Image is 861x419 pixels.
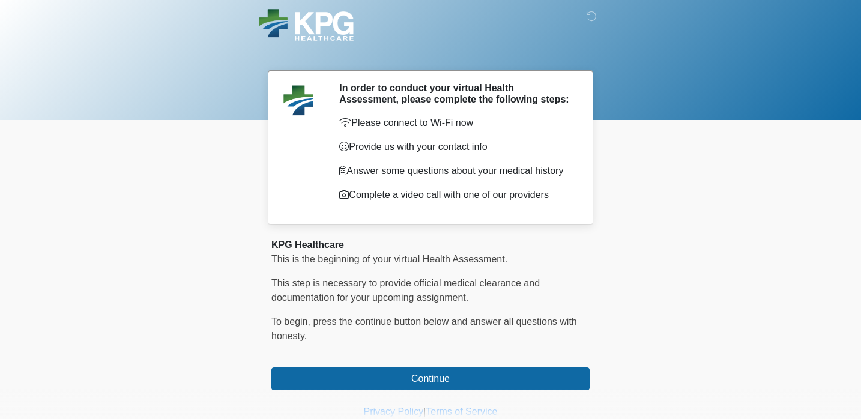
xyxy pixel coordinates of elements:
p: Provide us with your contact info [339,140,572,154]
p: Answer some questions about your medical history [339,164,572,178]
p: Complete a video call with one of our providers [339,188,572,202]
a: | [423,406,426,417]
span: To begin, ﻿﻿﻿﻿﻿﻿﻿﻿﻿﻿﻿﻿﻿﻿﻿﻿﻿press the continue button below and answer all questions with honesty. [271,316,577,341]
h2: In order to conduct your virtual Health Assessment, please complete the following steps: [339,82,572,105]
img: Agent Avatar [280,82,316,118]
button: Continue [271,367,590,390]
div: KPG Healthcare [271,238,590,252]
p: Please connect to Wi-Fi now [339,116,572,130]
span: This step is necessary to provide official medical clearance and documentation for your upcoming ... [271,278,540,303]
a: Terms of Service [426,406,497,417]
span: This is the beginning of your virtual Health Assessment. [271,254,507,264]
img: KPG Healthcare Logo [259,9,354,41]
h1: ‎ ‎ ‎ [262,43,599,65]
a: Privacy Policy [364,406,424,417]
